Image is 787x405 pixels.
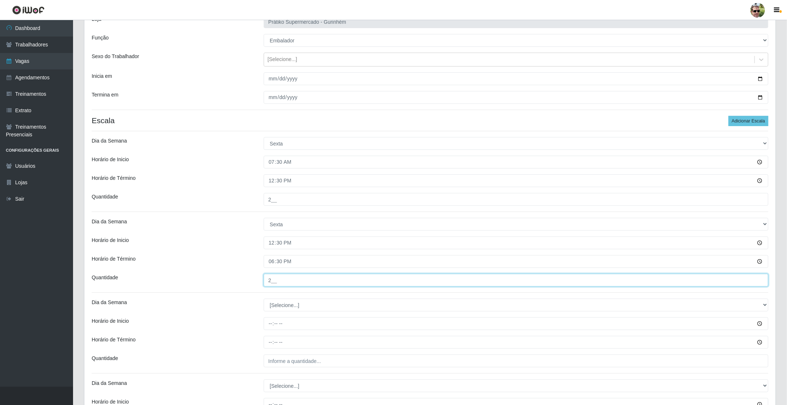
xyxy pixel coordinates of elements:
input: 00:00 [264,174,768,187]
input: 00:00 [264,236,768,249]
input: 00:00 [264,156,768,169]
label: Horário de Inicio [92,156,129,163]
input: Informe a quantidade... [264,355,768,367]
label: Dia da Semana [92,299,127,306]
label: Horário de Término [92,174,135,182]
label: Termina em [92,91,118,99]
label: Horário de Término [92,336,135,344]
label: Inicia em [92,72,112,80]
input: 00:00 [264,317,768,330]
h4: Escala [92,116,768,125]
label: Dia da Semana [92,137,127,145]
div: [Selecione...] [268,56,297,64]
label: Quantidade [92,355,118,362]
input: 00:00 [264,336,768,349]
label: Sexo do Trabalhador [92,53,139,60]
label: Horário de Inicio [92,236,129,244]
label: Horário de Inicio [92,317,129,325]
img: CoreUI Logo [12,5,45,15]
label: Dia da Semana [92,218,127,226]
label: Quantidade [92,274,118,281]
label: Horário de Término [92,255,135,263]
input: Informe a quantidade... [264,274,768,287]
input: Informe a quantidade... [264,193,768,206]
label: Quantidade [92,193,118,201]
label: Dia da Semana [92,379,127,387]
button: Adicionar Escala [729,116,768,126]
input: 00/00/0000 [264,91,768,104]
label: Função [92,34,109,42]
input: 00:00 [264,255,768,268]
input: 00/00/0000 [264,72,768,85]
